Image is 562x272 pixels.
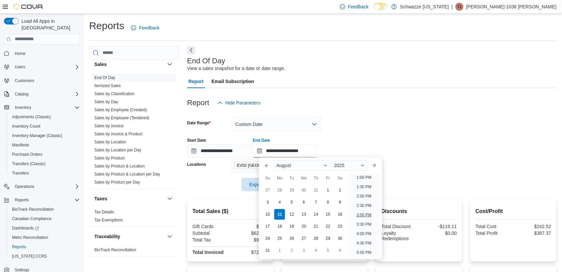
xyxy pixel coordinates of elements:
[354,220,374,228] li: 3:30 PM
[286,209,297,220] div: day-12
[232,250,268,255] div: $728.50
[310,245,321,256] div: day-4
[9,205,57,213] a: BioTrack Reconciliation
[9,169,80,177] span: Transfers
[457,3,462,11] span: T1
[12,225,39,231] span: Dashboards
[1,103,82,112] button: Inventory
[94,83,121,88] a: Itemized Sales
[9,132,80,140] span: Inventory Manager (Classic)
[94,108,147,112] a: Sales by Employee (Created)
[89,19,124,32] h1: Reports
[193,230,229,236] div: Subtotal
[94,123,124,129] span: Sales by Invoice
[94,233,120,240] h3: Traceability
[94,99,118,104] a: Sales by Day
[310,221,321,232] div: day-21
[9,233,51,242] a: Metrc Reconciliation
[12,196,31,204] button: Reports
[335,197,345,208] div: day-9
[9,169,31,177] a: Transfers
[94,163,145,169] span: Sales by Product & Location
[9,243,29,251] a: Reports
[12,124,41,129] span: Inventory Count
[234,162,298,169] span: EV02 Far NE Heights
[262,173,273,184] div: Su
[9,122,80,130] span: Inventory Count
[94,209,114,215] span: Tax Details
[12,207,54,212] span: BioTrack Reconciliation
[9,160,80,168] span: Transfers (Classic)
[12,235,48,240] span: Metrc Reconciliation
[166,60,174,68] button: Sales
[476,230,512,236] div: Total Profit
[193,237,229,243] div: Total Tax
[12,49,80,58] span: Home
[12,104,80,112] span: Inventory
[187,65,285,72] div: View a sales snapshot for a date or date range.
[94,99,118,105] span: Sales by Day
[335,185,345,196] div: day-2
[7,122,82,131] button: Inventory Count
[12,244,26,250] span: Reports
[354,174,374,182] li: 1:00 PM
[94,172,160,177] a: Sales by Product & Location per Day
[1,182,82,191] button: Operations
[274,197,285,208] div: day-4
[310,197,321,208] div: day-7
[12,152,43,157] span: Purchase Orders
[94,132,142,136] a: Sales by Invoice & Product
[335,221,345,232] div: day-23
[335,245,345,256] div: day-6
[12,183,80,191] span: Operations
[94,233,164,240] button: Traceability
[9,141,80,149] span: Manifests
[9,252,80,260] span: Washington CCRS
[94,115,149,121] span: Sales by Employee (Tendered)
[286,173,297,184] div: Tu
[7,159,82,168] button: Transfers (Classic)
[323,185,333,196] div: day-1
[232,224,268,229] div: $0.00
[323,221,333,232] div: day-22
[94,195,164,202] button: Taxes
[274,209,285,220] div: day-11
[89,208,179,227] div: Taxes
[94,248,136,252] a: BioTrack Reconciliation
[400,3,449,11] p: Schwazze [US_STATE]
[323,173,333,184] div: Fr
[12,90,80,98] span: Catalog
[354,202,374,210] li: 2:30 PM
[94,180,140,185] span: Sales by Product per Day
[9,113,80,121] span: Adjustments (Classic)
[7,233,82,242] button: Metrc Reconciliation
[94,61,164,68] button: Sales
[253,144,317,158] input: Press the down key to enter a popover containing a calendar. Press the escape key to close the po...
[276,163,291,168] span: August
[187,57,225,65] h3: End Of Day
[94,107,147,113] span: Sales by Employee (Created)
[12,142,29,148] span: Manifests
[348,3,368,10] span: Feedback
[274,185,285,196] div: day-28
[94,140,126,144] a: Sales by Location
[286,185,297,196] div: day-29
[15,51,25,56] span: Home
[9,243,80,251] span: Reports
[381,207,457,215] h2: Discounts
[12,76,80,85] span: Customers
[310,209,321,220] div: day-14
[12,254,47,259] span: [US_STATE] CCRS
[12,114,51,120] span: Adjustments (Classic)
[7,131,82,140] button: Inventory Manager (Classic)
[335,173,345,184] div: Sa
[12,104,34,112] button: Inventory
[187,46,195,54] button: Next
[476,207,551,215] h2: Cost/Profit
[7,112,82,122] button: Adjustments (Classic)
[139,24,159,31] span: Feedback
[12,90,31,98] button: Catalog
[241,178,279,191] button: Export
